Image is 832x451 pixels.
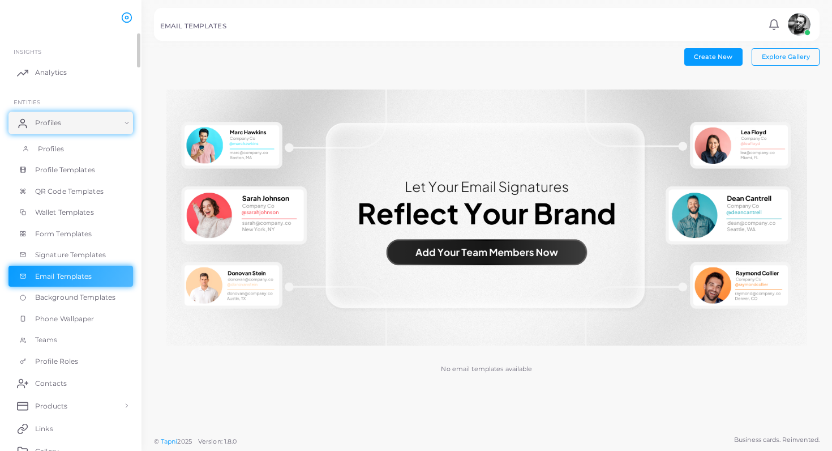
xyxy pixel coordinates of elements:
[788,13,810,36] img: avatar
[161,437,178,445] a: Tapni
[734,435,820,445] span: Business cards. Reinvented.
[8,329,133,351] a: Teams
[8,351,133,372] a: Profile Roles
[35,186,104,197] span: QR Code Templates
[8,159,133,181] a: Profile Templates
[154,437,237,446] span: ©
[14,48,41,55] span: INSIGHTS
[35,401,67,411] span: Products
[8,112,133,134] a: Profiles
[8,372,133,394] a: Contacts
[8,417,133,440] a: Links
[35,118,61,128] span: Profiles
[160,22,226,30] h5: EMAIL TEMPLATES
[8,308,133,330] a: Phone Wallpaper
[35,314,95,324] span: Phone Wallpaper
[35,424,53,434] span: Links
[8,266,133,287] a: Email Templates
[752,48,820,65] button: Explore Gallery
[694,53,732,61] span: Create New
[35,250,106,260] span: Signature Templates
[35,229,92,239] span: Form Templates
[8,244,133,266] a: Signature Templates
[35,356,78,367] span: Profile Roles
[14,99,40,105] span: ENTITIES
[8,287,133,308] a: Background Templates
[166,90,807,346] img: No email templates
[198,437,237,445] span: Version: 1.8.0
[35,335,58,345] span: Teams
[8,394,133,417] a: Products
[38,144,64,154] span: Profiles
[35,378,67,389] span: Contacts
[8,181,133,202] a: QR Code Templates
[8,61,133,84] a: Analytics
[35,292,115,303] span: Background Templates
[35,165,95,175] span: Profile Templates
[35,271,92,282] span: Email Templates
[35,67,67,78] span: Analytics
[684,48,743,65] button: Create New
[35,207,94,218] span: Wallet Templates
[8,202,133,223] a: Wallet Templates
[177,437,191,446] span: 2025
[784,13,813,36] a: avatar
[441,364,532,374] p: No email templates available
[8,138,133,160] a: Profiles
[762,53,810,61] span: Explore Gallery
[8,223,133,245] a: Form Templates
